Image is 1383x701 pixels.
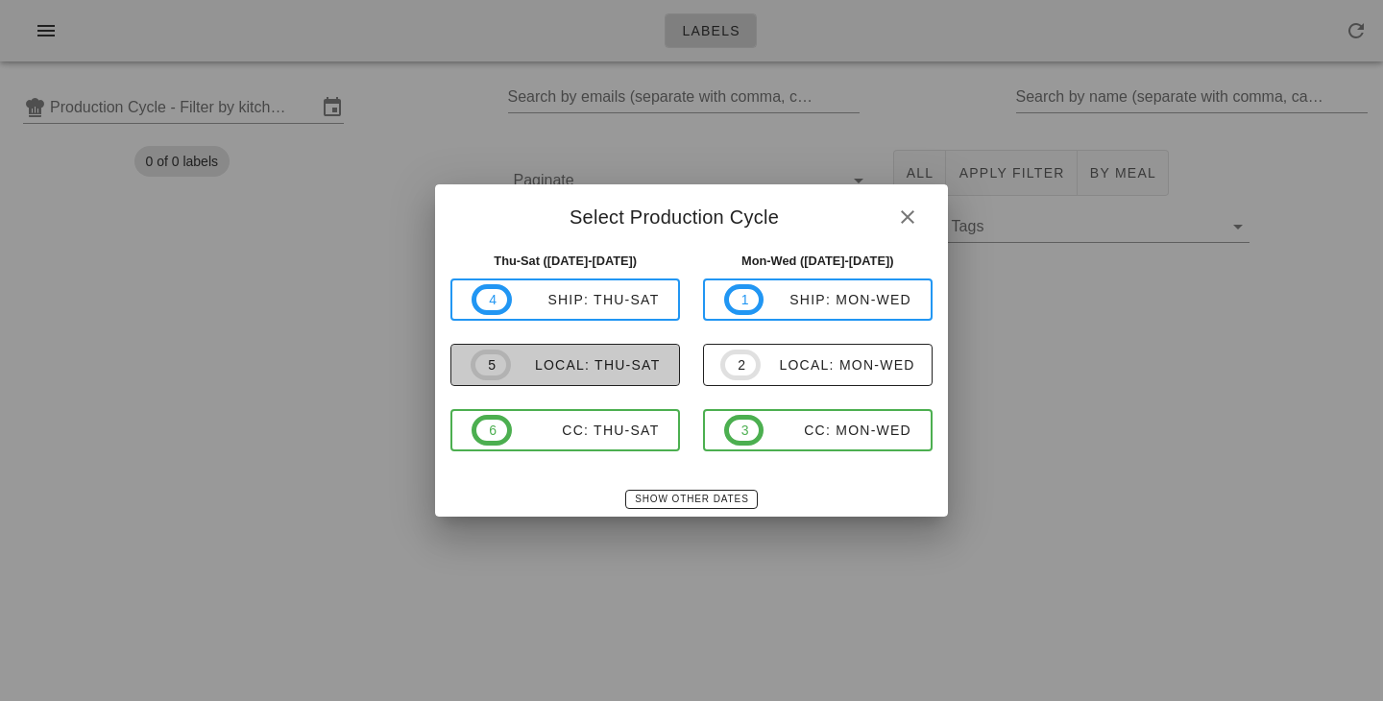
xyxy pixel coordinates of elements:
[703,344,933,386] button: 2local: Mon-Wed
[737,354,744,375] span: 2
[488,420,496,441] span: 6
[764,423,911,438] div: CC: Mon-Wed
[761,357,915,373] div: local: Mon-Wed
[450,409,680,451] button: 6CC: Thu-Sat
[740,420,748,441] span: 3
[488,289,496,310] span: 4
[450,344,680,386] button: 5local: Thu-Sat
[512,292,660,307] div: ship: Thu-Sat
[625,490,757,509] button: Show Other Dates
[494,254,637,268] strong: Thu-Sat ([DATE]-[DATE])
[634,494,748,504] span: Show Other Dates
[703,409,933,451] button: 3CC: Mon-Wed
[450,278,680,321] button: 4ship: Thu-Sat
[511,357,661,373] div: local: Thu-Sat
[740,289,748,310] span: 1
[764,292,911,307] div: ship: Mon-Wed
[512,423,660,438] div: CC: Thu-Sat
[487,354,495,375] span: 5
[435,184,947,244] div: Select Production Cycle
[741,254,894,268] strong: Mon-Wed ([DATE]-[DATE])
[703,278,933,321] button: 1ship: Mon-Wed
